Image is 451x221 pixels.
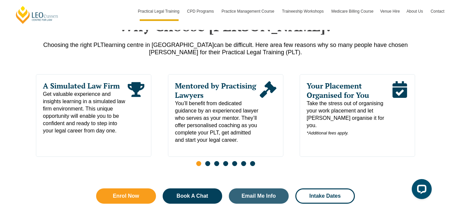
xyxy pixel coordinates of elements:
span: Email Me Info [241,193,276,199]
span: Go to slide 5 [232,161,237,166]
a: Enrol Now [96,188,156,204]
a: Email Me Info [229,188,289,204]
a: Venue Hire [377,2,403,21]
a: [PERSON_NAME] Centre for Law [15,5,59,24]
span: You’ll benefit from dedicated guidance by an experienced lawyer who serves as your mentor. They’l... [175,100,260,144]
span: Enrol Now [113,193,139,199]
a: About Us [403,2,427,21]
div: Read More [128,81,144,134]
span: Go to slide 6 [241,161,246,166]
span: A Simulated Law Firm [43,81,128,91]
h2: Why Choose [PERSON_NAME]? [36,18,415,34]
iframe: LiveChat chat widget [406,176,434,204]
div: Read More [391,81,408,137]
a: Medicare Billing Course [328,2,377,21]
span: learning centre in [GEOGRAPHIC_DATA] [104,42,214,48]
a: Practical Legal Training [135,2,184,21]
span: Get valuable experience and insights learning in a simulated law firm environment. This unique op... [43,91,128,134]
span: Mentored by Practising Lawyers [175,81,260,100]
span: Go to slide 3 [214,161,219,166]
a: Practice Management Course [218,2,279,21]
span: Book A Chat [177,193,208,199]
a: Book A Chat [163,188,223,204]
p: a few reasons why so many people have chosen [PERSON_NAME] for their Practical Legal Training (PLT). [36,41,415,56]
span: Your Placement Organised for You [307,81,391,100]
div: 3 / 7 [300,74,415,157]
a: Traineeship Workshops [279,2,328,21]
div: 1 / 7 [36,74,151,157]
span: Take the stress out of organising your work placement and let [PERSON_NAME] organise it for you. [307,100,391,137]
span: Intake Dates [309,193,341,199]
span: Go to slide 7 [250,161,255,166]
div: Slides [36,74,415,170]
div: 2 / 7 [168,74,283,157]
span: Choosing the right PLT [43,42,104,48]
span: Go to slide 2 [205,161,210,166]
a: Intake Dates [295,188,355,204]
div: Read More [259,81,276,144]
a: Contact [427,2,448,21]
span: Go to slide 1 [196,161,201,166]
span: Go to slide 4 [223,161,228,166]
span: can be difficult. Here are [214,42,279,48]
a: CPD Programs [184,2,218,21]
em: *Additional fees apply. [307,130,349,135]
